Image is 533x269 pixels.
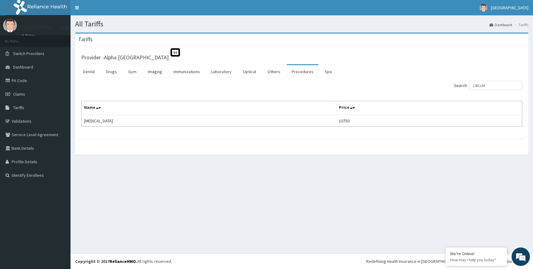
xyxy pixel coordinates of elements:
span: [GEOGRAPHIC_DATA] [491,5,528,10]
li: Tariffs [513,22,528,27]
a: Laboratory [206,65,236,78]
th: Name [82,101,336,115]
h3: Tariffs [78,37,93,42]
td: [MEDICAL_DATA] [82,115,336,127]
a: Dental [78,65,100,78]
a: Online [21,34,36,38]
a: Others [263,65,285,78]
a: Dashboard [489,22,512,27]
strong: Copyright © 2017 . [75,259,137,264]
h1: All Tariffs [75,20,528,28]
div: We're Online! [450,251,502,256]
span: Tariffs [13,105,24,110]
footer: All rights reserved. [71,253,533,269]
a: Gym [123,65,141,78]
p: [GEOGRAPHIC_DATA] [21,25,72,30]
th: Price [336,101,522,115]
a: Spa [320,65,337,78]
input: Search: [470,81,522,90]
img: User Image [480,4,487,12]
span: St [171,48,180,57]
a: Procedures [287,65,318,78]
a: Immunizations [169,65,205,78]
span: Dashboard [13,64,33,70]
div: Redefining Heath Insurance in [GEOGRAPHIC_DATA] using Telemedicine and Data Science! [366,258,528,264]
a: Imaging [143,65,167,78]
a: Drugs [101,65,122,78]
p: How may I help you today? [450,257,502,263]
h3: Provider - Alpha [GEOGRAPHIC_DATA] [81,55,169,60]
span: Claims [13,91,25,97]
td: 10750 [336,115,522,127]
a: Optical [238,65,261,78]
span: Switch Providers [13,51,44,56]
img: User Image [3,18,17,32]
label: Search: [454,81,522,90]
a: RelianceHMO [109,259,136,264]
